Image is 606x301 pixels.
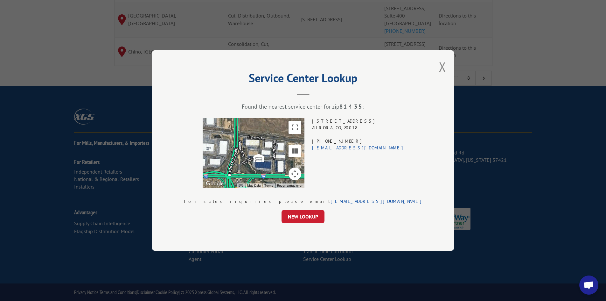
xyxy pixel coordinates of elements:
strong: 81435 [339,103,363,110]
a: [EMAIL_ADDRESS][DOMAIN_NAME] [331,198,422,204]
div: Found the nearest service center for zip : [184,103,422,110]
button: Close modal [439,58,446,75]
button: Map Data [247,183,261,188]
img: Google [204,180,225,188]
button: Tilt map [289,145,301,157]
div: For sales inquiries please email [184,198,422,205]
div: [STREET_ADDRESS] AURORA , CO , 80018 [PHONE_NUMBER] [312,118,404,188]
button: NEW LOOKUP [282,210,324,223]
a: [EMAIL_ADDRESS][DOMAIN_NAME] [312,145,404,151]
img: svg%3E [253,153,263,163]
a: Terms [264,184,273,187]
div: Open chat [579,276,598,295]
a: Open this area in Google Maps (opens a new window) [204,180,225,188]
button: Keyboard shortcuts [239,183,243,188]
h2: Service Center Lookup [184,74,422,86]
button: Map camera controls [289,168,301,180]
button: Toggle fullscreen view [289,121,301,134]
a: Report a map error [277,184,303,187]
